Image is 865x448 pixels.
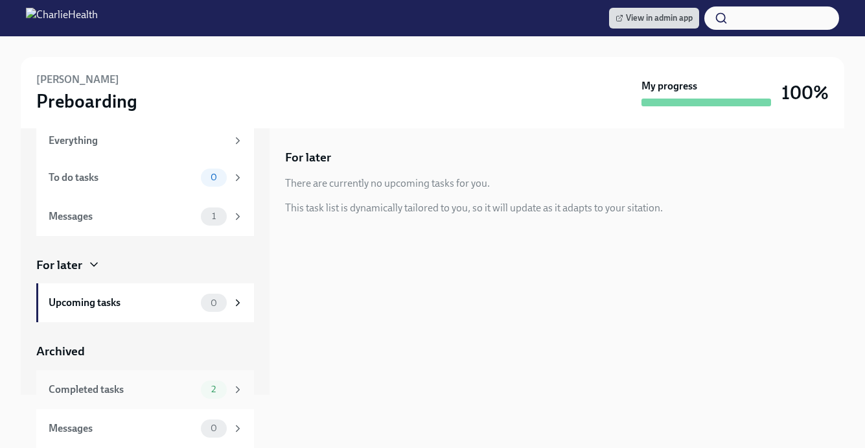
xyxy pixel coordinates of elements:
div: Messages [49,421,196,436]
a: Everything [36,123,254,158]
div: This task list is dynamically tailored to you, so it will update as it adapts to your sitation. [285,201,663,215]
img: CharlieHealth [26,8,98,29]
span: 0 [203,172,225,182]
span: 0 [203,298,225,308]
div: Messages [49,209,196,224]
a: Messages0 [36,409,254,448]
a: Archived [36,343,254,360]
a: View in admin app [609,8,699,29]
div: Upcoming tasks [49,296,196,310]
a: Messages1 [36,197,254,236]
h6: [PERSON_NAME] [36,73,119,87]
div: For later [36,257,82,274]
div: Everything [49,134,227,148]
h5: For later [285,149,331,166]
a: Completed tasks2 [36,370,254,409]
strong: My progress [641,79,697,93]
span: 2 [203,384,224,394]
h3: Preboarding [36,89,137,113]
div: There are currently no upcoming tasks for you. [285,176,490,191]
span: 1 [204,211,224,221]
a: Upcoming tasks0 [36,283,254,322]
span: 0 [203,423,225,433]
div: To do tasks [49,171,196,185]
h3: 100% [781,81,829,104]
a: To do tasks0 [36,158,254,197]
a: For later [36,257,254,274]
span: View in admin app [616,12,693,25]
div: Completed tasks [49,383,196,397]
